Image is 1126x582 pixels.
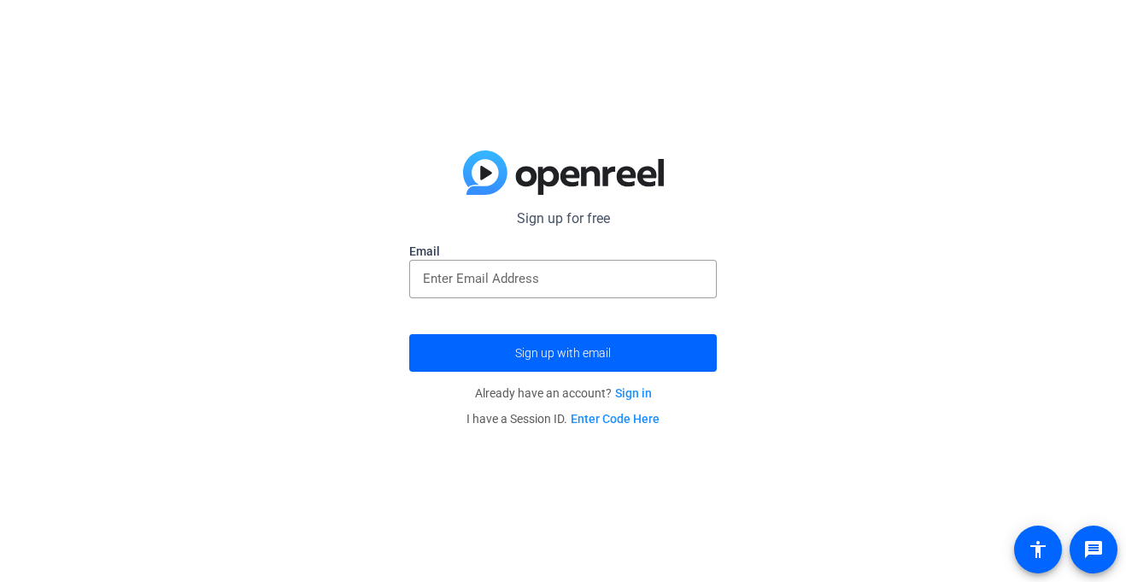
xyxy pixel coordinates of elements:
span: Already have an account? [475,386,652,400]
mat-icon: message [1083,539,1104,560]
input: Enter Email Address [423,268,703,289]
label: Email [409,243,717,260]
span: I have a Session ID. [466,412,660,426]
a: Sign in [615,386,652,400]
mat-icon: accessibility [1028,539,1048,560]
a: Enter Code Here [571,412,660,426]
p: Sign up for free [409,209,717,229]
button: Sign up with email [409,334,717,372]
img: blue-gradient.svg [463,150,664,195]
